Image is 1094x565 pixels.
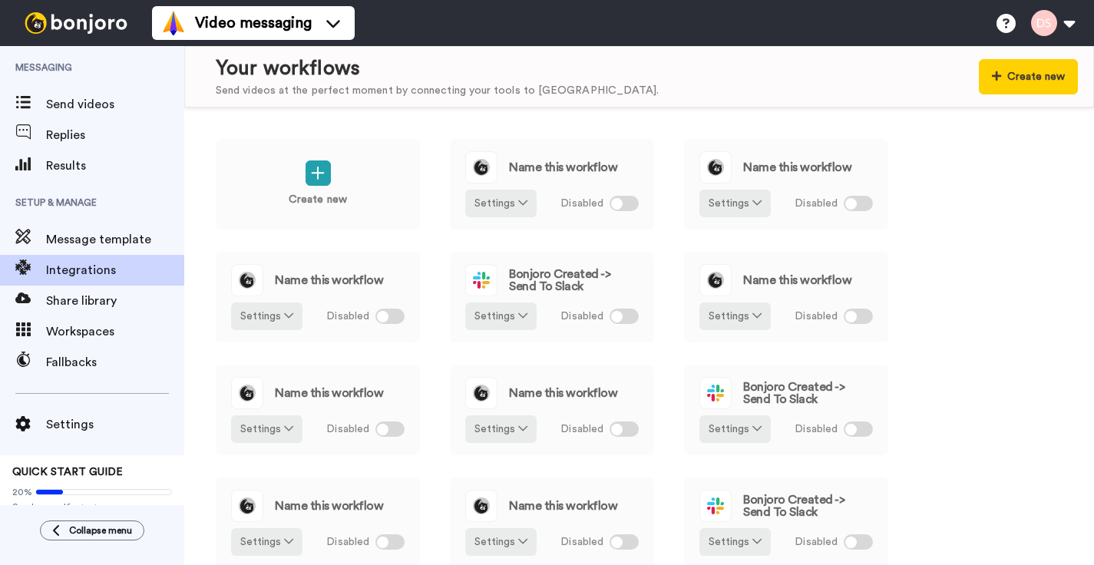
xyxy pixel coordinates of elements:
span: Name this workflow [743,161,851,173]
span: Disabled [795,421,838,438]
button: Settings [465,190,537,217]
span: Results [46,157,184,175]
span: Bonjoro Created -> Send To Slack [743,494,873,518]
img: logo_round_yellow.svg [466,491,497,521]
span: Disabled [326,534,369,550]
span: Bonjoro Created -> Send To Slack [509,268,639,292]
span: Disabled [795,309,838,325]
a: Name this workflowSettings Disabled [215,251,421,343]
span: 20% [12,486,32,498]
div: Your workflows [216,55,659,83]
button: Settings [231,302,302,330]
span: Integrations [46,261,184,279]
button: Settings [699,415,771,443]
span: Name this workflow [509,387,617,399]
img: logo_round_yellow.svg [232,265,263,296]
img: logo_round_yellow.svg [232,378,263,408]
span: Name this workflow [275,500,383,512]
a: Name this workflowSettings Disabled [449,138,655,230]
button: Settings [699,302,771,330]
a: Name this workflowSettings Disabled [449,364,655,456]
span: Settings [46,415,184,434]
span: Collapse menu [69,524,132,537]
img: logo_round_yellow.svg [232,491,263,521]
img: bj-logo-header-white.svg [18,12,134,34]
a: Bonjoro Created -> Send To SlackSettings Disabled [683,364,889,456]
button: Create new [979,59,1078,94]
button: Settings [699,190,771,217]
button: Settings [231,528,302,556]
span: Bonjoro Created -> Send To Slack [743,381,873,405]
span: Disabled [326,421,369,438]
span: Disabled [560,534,603,550]
span: Send videos [46,95,184,114]
span: Disabled [795,196,838,212]
span: Share library [46,292,184,310]
div: Send videos at the perfect moment by connecting your tools to [GEOGRAPHIC_DATA]. [216,83,659,99]
a: Name this workflowSettings Disabled [215,364,421,456]
button: Collapse menu [40,520,144,540]
img: logo_slack.svg [700,378,731,408]
span: Disabled [326,309,369,325]
span: Workspaces [46,322,184,341]
img: vm-color.svg [161,11,186,35]
button: Settings [699,528,771,556]
span: Video messaging [195,12,312,34]
img: logo_round_yellow.svg [700,265,731,296]
img: logo_slack.svg [466,265,497,296]
span: Name this workflow [509,161,617,173]
span: Name this workflow [743,274,851,286]
span: Replies [46,126,184,144]
span: Message template [46,230,184,249]
button: Settings [465,528,537,556]
img: logo_round_yellow.svg [466,152,497,183]
img: logo_round_yellow.svg [700,152,731,183]
span: Send yourself a test [12,501,172,514]
span: QUICK START GUIDE [12,467,123,477]
a: Name this workflowSettings Disabled [683,251,889,343]
span: Name this workflow [275,387,383,399]
button: Settings [465,302,537,330]
a: Create new [215,138,421,230]
a: Bonjoro Created -> Send To SlackSettings Disabled [449,251,655,343]
span: Disabled [560,309,603,325]
span: Disabled [560,421,603,438]
button: Settings [465,415,537,443]
img: logo_round_yellow.svg [466,378,497,408]
span: Fallbacks [46,353,184,372]
span: Name this workflow [509,500,617,512]
span: Disabled [560,196,603,212]
a: Name this workflowSettings Disabled [683,138,889,230]
span: Name this workflow [275,274,383,286]
span: Disabled [795,534,838,550]
button: Settings [231,415,302,443]
img: logo_slack.svg [700,491,731,521]
p: Create new [289,192,347,208]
